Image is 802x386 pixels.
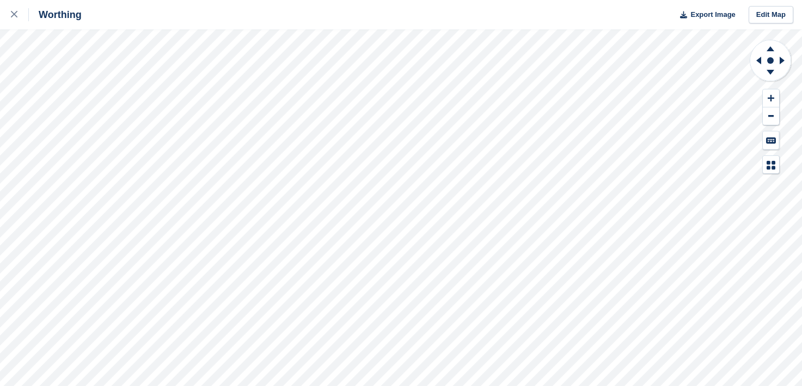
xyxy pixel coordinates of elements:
span: Export Image [690,9,735,20]
a: Edit Map [749,6,793,24]
button: Keyboard Shortcuts [763,131,779,149]
button: Zoom In [763,89,779,107]
div: Worthing [29,8,82,21]
button: Zoom Out [763,107,779,125]
button: Map Legend [763,156,779,174]
button: Export Image [674,6,736,24]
